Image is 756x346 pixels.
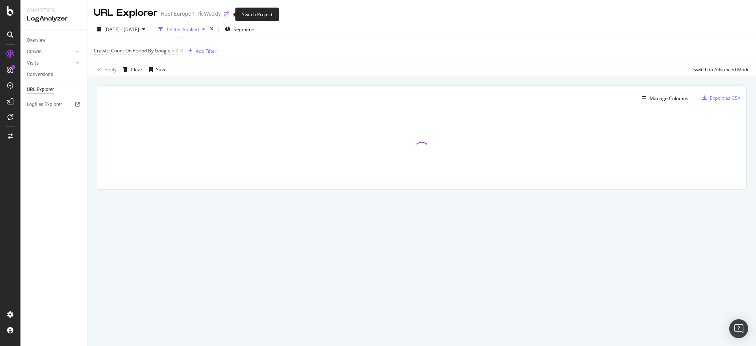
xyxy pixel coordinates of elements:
a: Crawls [27,48,74,56]
div: Host Europe 1.7k Weekly [161,10,221,18]
div: Switch Project [235,7,279,21]
div: Visits [27,59,39,67]
button: Export as CSV [699,92,740,104]
button: Save [146,63,167,76]
a: Logfiles Explorer [27,100,82,109]
button: 1 Filter Applied [155,23,208,35]
span: Crawls: Count On Period By Google [94,47,170,54]
div: Add Filter [196,48,217,54]
div: Save [156,66,167,73]
div: Clear [131,66,143,73]
div: Logfiles Explorer [27,100,62,109]
button: Apply [94,63,117,76]
div: Open Intercom Messenger [729,319,748,338]
span: > [172,47,174,54]
div: Conversions [27,71,53,79]
button: Add Filter [185,46,217,56]
button: Segments [222,23,259,35]
div: Overview [27,36,46,45]
button: [DATE] - [DATE] [94,23,148,35]
div: Apply [104,66,117,73]
button: Manage Columns [639,93,688,103]
div: times [208,25,215,33]
div: arrow-right-arrow-left [224,11,229,17]
button: Clear [120,63,143,76]
div: LogAnalyzer [27,14,81,23]
a: Visits [27,59,74,67]
a: Overview [27,36,82,45]
div: Analytics [27,6,81,14]
a: Conversions [27,71,82,79]
div: Export as CSV [710,95,740,101]
div: Switch to Advanced Mode [693,66,750,73]
span: 0 [176,45,178,56]
button: Switch to Advanced Mode [690,63,750,76]
div: URL Explorer [94,6,157,20]
div: URL Explorer [27,86,54,94]
a: URL Explorer [27,86,82,94]
div: 1 Filter Applied [166,26,199,33]
span: [DATE] - [DATE] [104,26,139,33]
span: Segments [233,26,256,33]
div: Manage Columns [650,95,688,102]
div: Crawls [27,48,41,56]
